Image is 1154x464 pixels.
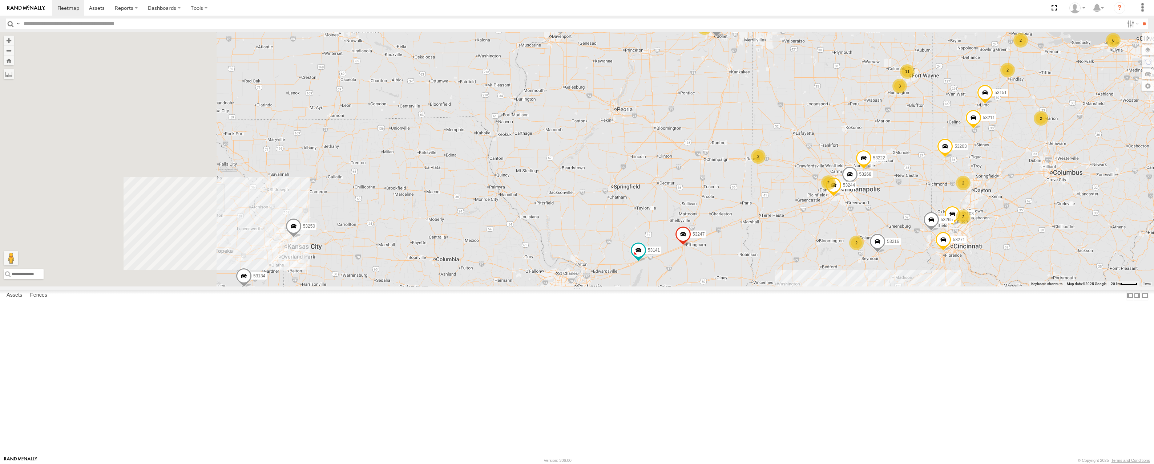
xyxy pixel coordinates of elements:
[1000,63,1015,77] div: 2
[994,90,1006,95] span: 53151
[1134,290,1141,301] label: Dock Summary Table to the Right
[253,273,265,278] span: 53134
[4,251,18,265] button: Drag Pegman onto the map to open Street View
[1111,282,1121,286] span: 20 km
[1031,281,1062,286] button: Keyboard shortcuts
[1124,19,1140,29] label: Search Filter Options
[1106,33,1121,48] div: 6
[859,172,871,177] span: 53268
[1111,458,1150,463] a: Terms and Conditions
[849,236,864,250] div: 2
[955,144,967,149] span: 53203
[941,217,953,222] span: 53265
[3,290,26,301] label: Assets
[887,239,899,244] span: 53216
[693,231,705,236] span: 53247
[900,64,915,79] div: 11
[843,183,855,188] span: 53244
[983,115,995,120] span: 53211
[4,457,37,464] a: Visit our Website
[1142,81,1154,91] label: Map Settings
[4,45,14,56] button: Zoom out
[953,237,965,242] span: 53271
[303,224,315,229] span: 53250
[1013,33,1028,48] div: 2
[873,155,885,160] span: 53222
[7,5,45,11] img: rand-logo.svg
[15,19,21,29] label: Search Query
[1109,281,1139,286] button: Map Scale: 20 km per 41 pixels
[751,149,766,164] div: 2
[962,211,974,216] span: 53103
[1067,3,1088,13] div: Miky Transport
[1078,458,1150,463] div: © Copyright 2025 -
[544,458,572,463] div: Version: 306.00
[821,175,836,190] div: 2
[1114,2,1125,14] i: ?
[648,248,660,253] span: 53141
[956,209,971,224] div: 2
[1143,282,1151,285] a: Terms (opens in new tab)
[4,56,14,65] button: Zoom Home
[1067,282,1106,286] span: Map data ©2025 Google
[697,20,712,35] div: 3
[1126,290,1134,301] label: Dock Summary Table to the Left
[892,79,907,93] div: 3
[4,36,14,45] button: Zoom in
[956,176,971,190] div: 2
[1034,111,1048,126] div: 2
[1141,290,1149,301] label: Hide Summary Table
[27,290,51,301] label: Fences
[4,69,14,79] label: Measure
